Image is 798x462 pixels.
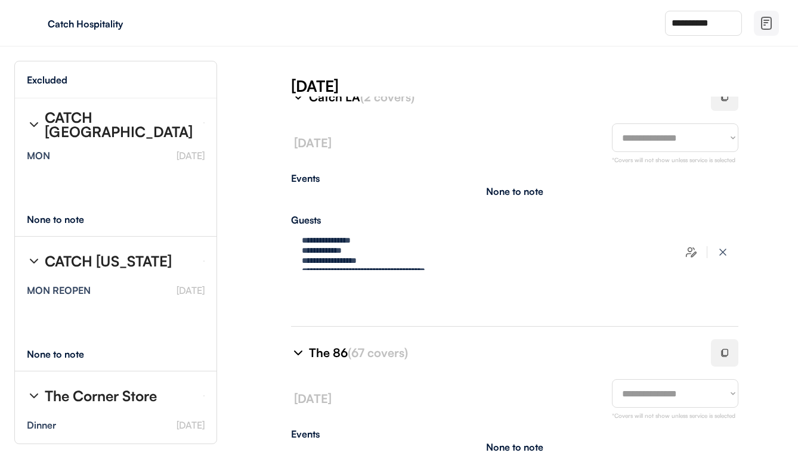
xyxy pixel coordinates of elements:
img: yH5BAEAAAAALAAAAAABAAEAAAIBRAA7 [24,14,43,33]
div: None to note [27,215,106,224]
font: (67 covers) [348,345,408,360]
img: chevron-right%20%281%29.svg [27,389,41,403]
font: *Covers will not show unless service is selected [612,156,735,163]
div: Guests [291,215,738,225]
div: None to note [27,349,106,359]
img: chevron-right%20%281%29.svg [27,254,41,268]
font: [DATE] [177,419,205,431]
font: [DATE] [294,135,332,150]
div: The 86 [309,345,697,361]
div: Catch Hospitality [48,19,198,29]
img: chevron-right%20%281%29.svg [291,90,305,104]
div: None to note [486,187,543,196]
strong: [PERSON_NAME] [27,442,92,452]
img: file-02.svg [759,16,774,30]
font: *Covers will not show unless service is selected [612,412,735,419]
div: CATCH [GEOGRAPHIC_DATA] [45,110,194,139]
img: chevron-right%20%281%29.svg [27,117,41,132]
img: chevron-right%20%281%29.svg [291,346,305,360]
div: MON [27,151,50,160]
div: Events [291,429,738,439]
font: [DATE] [177,284,205,296]
div: Catch LA [309,89,697,106]
div: [DATE] [291,75,798,97]
img: x-close%20%283%29.svg [717,246,729,258]
div: The Corner Store [45,389,157,403]
div: MON REOPEN [27,286,91,295]
font: [DATE] [294,391,332,406]
div: CATCH [US_STATE] [45,254,172,268]
div: Dinner [27,420,56,430]
div: Events [291,173,738,183]
img: users-edit.svg [685,246,697,258]
div: Excluded [27,75,67,85]
font: (2 covers) [360,89,415,104]
font: [DATE] [177,150,205,162]
div: None to note [486,442,543,452]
